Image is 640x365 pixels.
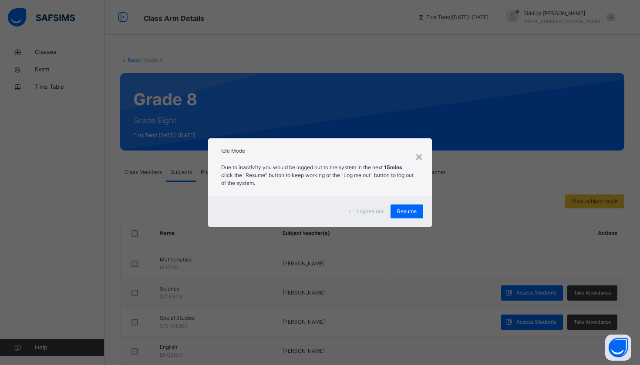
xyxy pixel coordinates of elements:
div: × [415,147,423,165]
h2: Idle Mode [221,147,419,155]
span: Log me out [357,208,384,215]
p: Due to inactivity you would be logged out to the system in the next , click the "Resume" button t... [221,164,419,187]
button: Open asap [605,335,631,361]
strong: 15mins [384,164,402,171]
span: Resume [397,208,417,215]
